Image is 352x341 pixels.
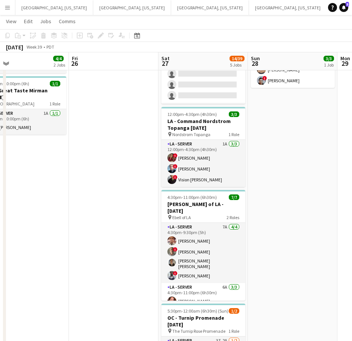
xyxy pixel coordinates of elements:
span: ! [263,76,267,80]
span: Week 39 [25,44,43,50]
span: 28 [250,59,260,68]
span: 3/3 [324,56,334,61]
div: 1 Job [324,62,334,68]
span: Sun [251,55,260,62]
app-card-role: LA - Server1A3/312:00pm-4:30pm (4h30m)![PERSON_NAME]![PERSON_NAME]!Vision [PERSON_NAME] [161,140,245,187]
div: [DATE] [6,43,23,51]
span: 1 Role [228,328,239,334]
span: ! [173,153,177,158]
span: Jobs [40,18,51,25]
app-card-role: LA - Server6A3/34:30pm-11:00pm (6h30m)[PERSON_NAME] [161,283,245,330]
span: ! [173,164,177,169]
app-job-card: 12:00pm-4:30pm (4h30m)3/3LA - Command Nordstrom Topanga [DATE] Nordstrom Topanga1 RoleLA - Server... [161,107,245,187]
span: 14/39 [230,56,245,61]
a: Jobs [37,16,54,26]
span: 1/1 [50,81,60,86]
span: 1 Role [49,101,60,107]
span: The Turnip Rose Promenade [172,328,225,334]
span: Ebell of LA [172,215,191,220]
h3: OC - Turnip Promenade [DATE] [161,314,245,328]
app-card-role: LA - Server0/31:30pm-10:00pm (8h30m) [161,56,245,103]
button: [GEOGRAPHIC_DATA], [US_STATE] [15,0,93,15]
span: 29 [339,59,350,68]
span: Comms [59,18,76,25]
a: Comms [56,16,79,26]
span: View [6,18,16,25]
span: 26 [71,59,78,68]
span: Sat [161,55,170,62]
span: ! [173,175,177,179]
span: 4:30pm-11:00pm (6h30m) [167,194,217,200]
h3: LA - Command Nordstrom Topanga [DATE] [161,118,245,131]
span: Edit [24,18,33,25]
a: 5 [339,3,348,12]
h3: [PERSON_NAME] of LA - [DATE] [161,201,245,214]
span: Nordstrom Topanga [172,132,210,137]
span: Mon [340,55,350,62]
span: ! [173,271,177,276]
span: ! [173,247,177,252]
span: 7/7 [229,194,239,200]
div: 5 Jobs [230,62,244,68]
app-job-card: 4:30pm-11:00pm (6h30m)7/7[PERSON_NAME] of LA - [DATE] Ebell of LA2 RolesLA - Server7A4/44:30pm-9:... [161,190,245,301]
span: 12:00pm-4:30pm (4h30m) [167,111,217,117]
span: 1 Role [228,132,239,137]
span: 3/3 [229,111,239,117]
button: [GEOGRAPHIC_DATA], [US_STATE] [93,0,171,15]
span: 2 Roles [227,215,239,220]
a: View [3,16,19,26]
span: Fri [72,55,78,62]
div: PDT [46,44,54,50]
span: 5 [346,2,349,7]
span: 5:30pm-12:00am (6h30m) (Sun) [167,308,228,314]
span: 4/4 [53,56,64,61]
a: Edit [21,16,36,26]
button: [GEOGRAPHIC_DATA], [US_STATE] [171,0,249,15]
span: 27 [160,59,170,68]
app-card-role: LA - Server7A4/44:30pm-9:30pm (5h)[PERSON_NAME]![PERSON_NAME][PERSON_NAME] [PERSON_NAME]![PERSON_... [161,223,245,283]
button: [GEOGRAPHIC_DATA], [US_STATE] [249,0,327,15]
span: 1/2 [229,308,239,314]
div: 2 Jobs [54,62,65,68]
